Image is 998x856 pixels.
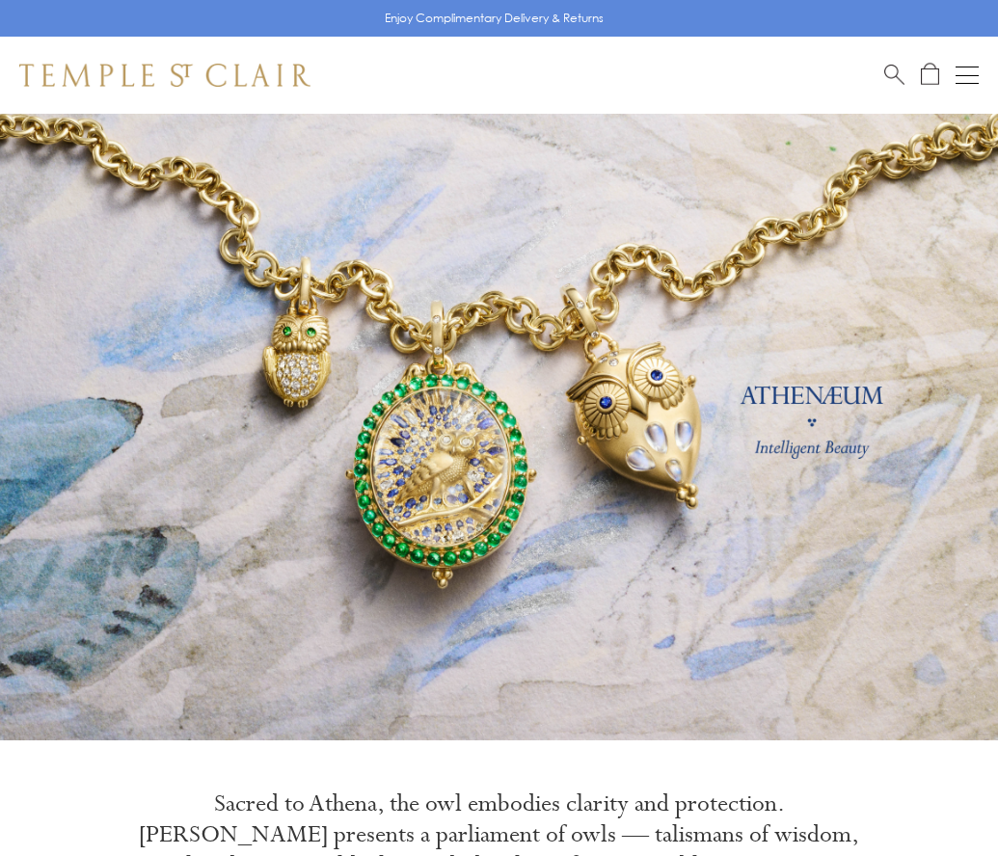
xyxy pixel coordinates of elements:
a: Open Shopping Bag [921,63,939,87]
img: Temple St. Clair [19,64,310,87]
button: Open navigation [956,64,979,87]
p: Enjoy Complimentary Delivery & Returns [385,9,604,28]
a: Search [884,63,904,87]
